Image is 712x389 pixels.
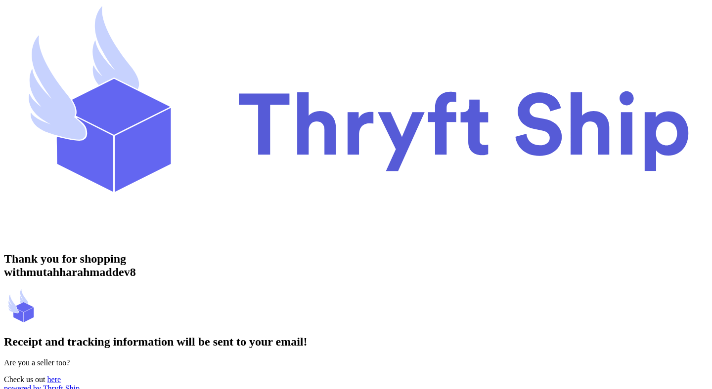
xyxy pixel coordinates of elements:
p: Are you a seller too? [4,358,708,367]
a: here [47,375,61,384]
div: Check us out [4,358,708,384]
h2: Receipt and tracking information will be sent to your email! [4,335,708,349]
h2: Thank you for shopping with mutahharahmaddev8 [4,252,708,279]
